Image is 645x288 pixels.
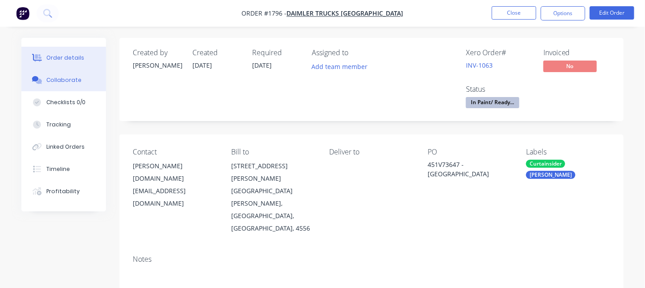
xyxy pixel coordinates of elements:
[466,97,519,108] span: In Paint/ Ready...
[21,47,106,69] button: Order details
[133,160,217,210] div: [PERSON_NAME][DOMAIN_NAME][EMAIL_ADDRESS][DOMAIN_NAME]
[133,160,217,172] div: [PERSON_NAME]
[252,61,272,69] span: [DATE]
[466,97,519,110] button: In Paint/ Ready...
[46,165,70,173] div: Timeline
[526,148,610,156] div: Labels
[133,49,182,57] div: Created by
[526,171,576,179] div: [PERSON_NAME]
[192,49,241,57] div: Created
[133,172,217,210] div: [DOMAIN_NAME][EMAIL_ADDRESS][DOMAIN_NAME]
[541,6,585,20] button: Options
[428,160,512,178] div: 451V73647 - [GEOGRAPHIC_DATA]
[21,114,106,136] button: Tracking
[46,187,80,195] div: Profitability
[466,61,493,69] a: INV-1063
[46,76,82,84] div: Collaborate
[231,160,315,235] div: [STREET_ADDRESS][PERSON_NAME][GEOGRAPHIC_DATA][PERSON_NAME], [GEOGRAPHIC_DATA], [GEOGRAPHIC_DATA]...
[46,98,86,106] div: Checklists 0/0
[330,148,414,156] div: Deliver to
[526,160,565,168] div: Curtainsider
[46,121,71,129] div: Tracking
[46,54,84,62] div: Order details
[46,143,85,151] div: Linked Orders
[543,49,610,57] div: Invoiced
[192,61,212,69] span: [DATE]
[312,61,372,73] button: Add team member
[312,49,401,57] div: Assigned to
[21,136,106,158] button: Linked Orders
[231,148,315,156] div: Bill to
[466,49,533,57] div: Xero Order #
[21,91,106,114] button: Checklists 0/0
[287,9,404,18] a: Daimler Trucks [GEOGRAPHIC_DATA]
[133,61,182,70] div: [PERSON_NAME]
[16,7,29,20] img: Factory
[133,148,217,156] div: Contact
[307,61,372,73] button: Add team member
[492,6,536,20] button: Close
[21,158,106,180] button: Timeline
[590,6,634,20] button: Edit Order
[428,148,512,156] div: PO
[252,49,301,57] div: Required
[466,85,533,93] div: Status
[231,185,315,235] div: [GEOGRAPHIC_DATA][PERSON_NAME], [GEOGRAPHIC_DATA], [GEOGRAPHIC_DATA], 4556
[133,255,610,264] div: Notes
[21,180,106,203] button: Profitability
[543,61,597,72] span: No
[21,69,106,91] button: Collaborate
[242,9,287,18] span: Order #1796 -
[231,160,315,185] div: [STREET_ADDRESS][PERSON_NAME]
